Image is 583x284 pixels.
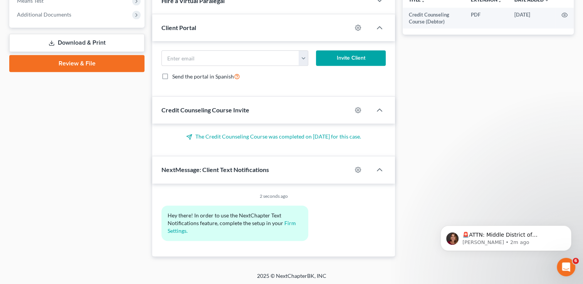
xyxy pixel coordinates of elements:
[161,166,269,173] span: NextMessage: Client Text Notifications
[161,24,196,31] span: Client Portal
[573,258,579,264] span: 6
[9,55,144,72] a: Review & File
[557,258,575,276] iframe: Intercom live chat
[161,133,386,140] p: The Credit Counseling Course was completed on [DATE] for this case.
[161,193,386,199] div: 2 seconds ago
[508,8,555,29] td: [DATE]
[17,11,71,18] span: Additional Documents
[403,8,465,29] td: Credit Counseling Course (Debtor)
[172,73,234,80] span: Send the portal in Spanish
[168,212,283,226] span: Hey there! In order to use the NextChapter Text Notifications feature, complete the setup in your
[9,34,144,52] a: Download & Print
[465,8,508,29] td: PDF
[161,106,249,114] span: Credit Counseling Course Invite
[316,50,386,66] button: Invite Client
[168,220,297,234] a: Firm Settings.
[162,51,299,65] input: Enter email
[429,209,583,263] iframe: Intercom notifications message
